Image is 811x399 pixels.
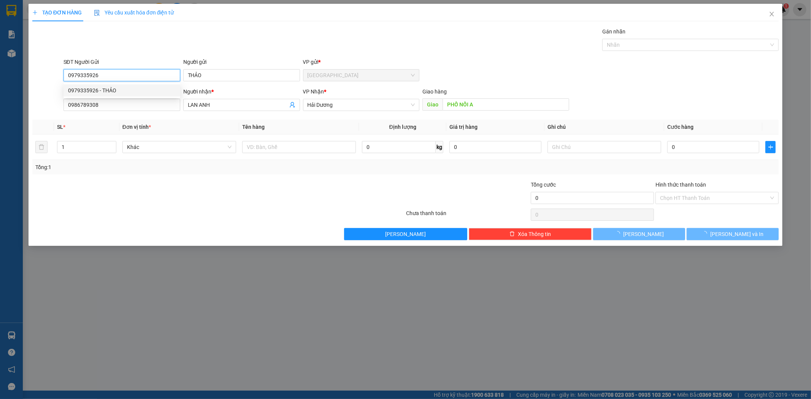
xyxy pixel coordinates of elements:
[63,58,180,66] div: SĐT Người Gửi
[94,10,100,16] img: icon
[308,70,415,81] span: Đà Lạt
[761,4,782,25] button: Close
[127,141,232,153] span: Khác
[710,230,763,238] span: [PERSON_NAME] và In
[469,228,592,240] button: deleteXóa Thông tin
[183,58,300,66] div: Người gửi
[544,120,664,135] th: Ghi chú
[57,124,63,130] span: SL
[436,141,443,153] span: kg
[303,58,420,66] div: VP gửi
[509,231,515,237] span: delete
[702,231,710,236] span: loading
[4,44,63,57] h2: DLT1410250001
[94,9,174,16] span: Yêu cầu xuất hóa đơn điện tử
[32,10,38,15] span: plus
[766,144,775,150] span: plus
[593,228,685,240] button: [PERSON_NAME]
[449,124,478,130] span: Giá trị hàng
[68,86,176,95] div: 0979335926 - THẢO
[422,98,443,111] span: Giao
[518,230,551,238] span: Xóa Thông tin
[449,141,541,153] input: 0
[40,44,140,97] h1: Giao dọc đường
[389,124,416,130] span: Định lượng
[623,230,664,238] span: [PERSON_NAME]
[531,182,556,188] span: Tổng cước
[35,141,48,153] button: delete
[122,124,151,130] span: Đơn vị tính
[35,163,313,171] div: Tổng: 1
[31,9,113,39] b: Công ty TNHH [PERSON_NAME]
[615,231,623,236] span: loading
[289,102,295,108] span: user-add
[344,228,467,240] button: [PERSON_NAME]
[102,6,184,19] b: [DOMAIN_NAME]
[765,141,776,153] button: plus
[63,84,180,97] div: 0979335926 - THẢO
[242,141,356,153] input: VD: Bàn, Ghế
[406,209,530,222] div: Chưa thanh toán
[385,230,426,238] span: [PERSON_NAME]
[769,11,775,17] span: close
[183,87,300,96] div: Người nhận
[242,124,265,130] span: Tên hàng
[32,9,82,16] span: TẠO ĐƠN HÀNG
[602,28,625,35] label: Gán nhãn
[308,99,415,111] span: Hải Dương
[422,89,447,95] span: Giao hàng
[548,141,661,153] input: Ghi Chú
[655,182,706,188] label: Hình thức thanh toán
[667,124,694,130] span: Cước hàng
[443,98,569,111] input: Dọc đường
[303,89,324,95] span: VP Nhận
[687,228,779,240] button: [PERSON_NAME] và In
